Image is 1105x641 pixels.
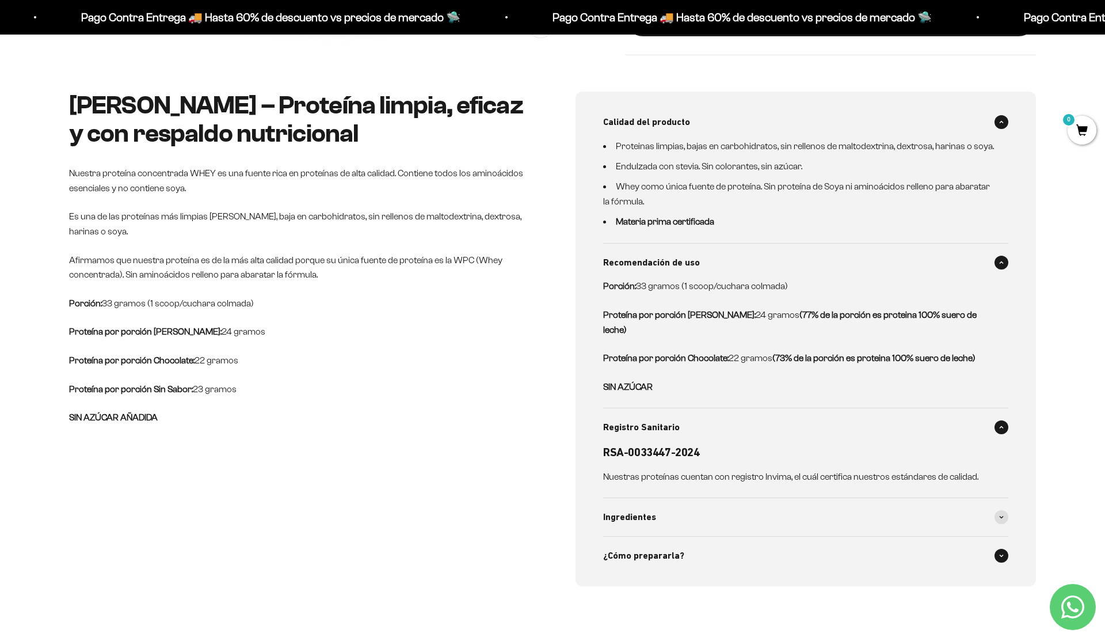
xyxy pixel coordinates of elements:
[603,103,1008,141] summary: Calidad del producto
[603,179,995,208] li: Whey como única fuente de proteína. Sin proteína de Soya ni aminoácidos relleno para abaratar la ...
[603,310,756,320] strong: Proteína por porción [PERSON_NAME]:
[14,150,238,170] div: Comparativa con otros productos similares
[189,199,237,218] span: Enviar
[14,104,238,124] div: País de origen de ingredientes
[603,159,995,174] li: Endulzada con stevia. Sin colorantes, sin azúcar.
[603,353,729,363] strong: Proteína por porción Chocolate:
[69,353,529,368] p: 22 gramos
[603,444,995,460] h6: RSA-0033447-2024
[603,244,1008,282] summary: Recomendación de uso
[1068,125,1096,138] a: 0
[69,324,529,339] p: 24 gramos
[551,8,931,26] p: Pago Contra Entrega 🚚 Hasta 60% de descuento vs precios de mercado 🛸
[38,173,237,192] input: Otra (por favor especifica)
[69,166,529,195] p: Nuestra proteína concentrada WHEY es una fuente rica en proteínas de alta calidad. Contiene todos...
[69,92,529,147] h2: [PERSON_NAME] – Proteína limpia, eficaz y con respaldo nutricional
[69,384,193,394] strong: Proteína por porción Sin Sabor:
[69,355,195,365] strong: Proteína por porción Chocolate:
[616,217,714,226] strong: Materia prima certificada
[14,127,238,147] div: Certificaciones de calidad
[69,382,529,397] p: 23 gramos
[80,8,459,26] p: Pago Contra Entrega 🚚 Hasta 60% de descuento vs precios de mercado 🛸
[69,253,529,282] p: Afirmamos que nuestra proteína es de la más alta calidad porque su única fuente de proteína es la...
[603,408,1008,446] summary: Registro Sanitario
[603,115,690,130] span: Calidad del producto
[69,327,222,336] strong: Proteína por porción [PERSON_NAME]:
[603,308,995,337] p: 24 gramos
[69,209,529,238] p: Es una de las proteínas más limpias [PERSON_NAME], baja en carbohidratos, sin rellenos de maltode...
[14,81,238,101] div: Detalles sobre ingredientes "limpios"
[603,139,995,154] li: Proteinas limpias, bajas en carbohidratos, sin rellenos de maltodextrina, dextrosa, harinas o soya.
[603,279,995,294] p: 33 gramos (1 scoop/cuchara colmada)
[1062,113,1076,127] mark: 0
[14,18,238,71] p: Para decidirte a comprar este suplemento, ¿qué información específica sobre su pureza, origen o c...
[603,382,653,392] strong: SIN AZÚCAR
[603,351,995,366] p: 22 gramos
[603,469,995,484] p: Nuestras proteínas cuentan con registro Invima, el cuál certifica nuestros estándares de calidad.
[772,353,976,363] strong: (73% de la porción es proteina 100% suero de leche)
[69,298,102,308] strong: Porción:
[603,510,656,525] span: Ingredientes
[69,412,158,422] strong: SIN AZÚCAR AÑADIDA
[603,420,680,435] span: Registro Sanitario
[603,537,1008,575] summary: ¿Cómo prepararla?
[603,498,1008,536] summary: Ingredientes
[188,199,238,218] button: Enviar
[603,255,700,270] span: Recomendación de uso
[603,281,636,291] strong: Porción:
[69,296,529,311] p: 33 gramos (1 scoop/cuchara colmada)
[603,548,684,563] span: ¿Cómo prepararla?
